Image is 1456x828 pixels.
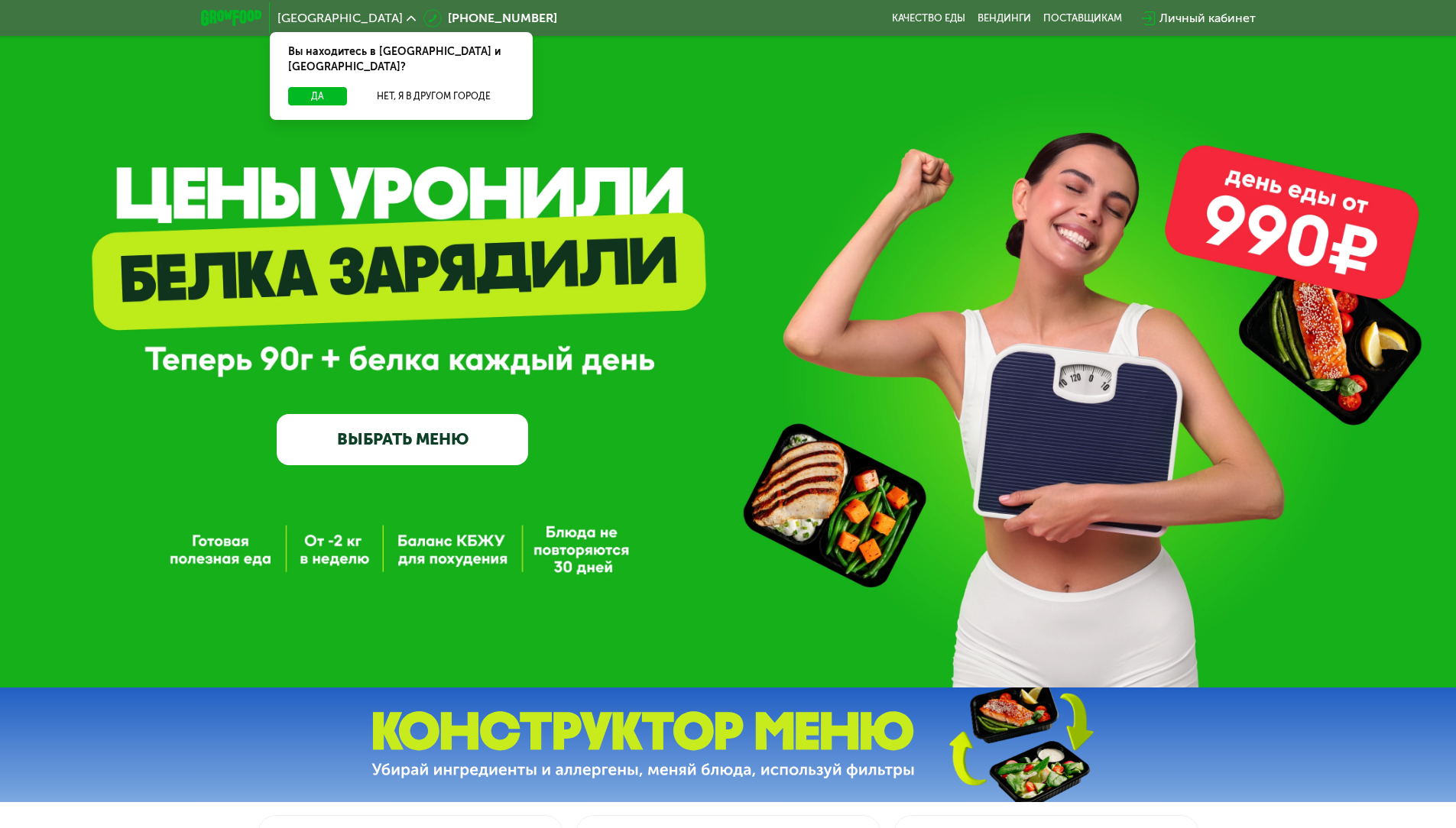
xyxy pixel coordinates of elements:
[277,12,403,24] span: [GEOGRAPHIC_DATA]
[270,32,533,87] div: Вы находитесь в [GEOGRAPHIC_DATA] и [GEOGRAPHIC_DATA]?
[978,12,1031,24] a: Вендинги
[1159,9,1256,27] div: Личный кабинет
[277,414,528,464] a: ВЫБРАТЬ МЕНЮ
[892,12,965,24] a: Качество еды
[288,87,347,105] button: Да
[1043,12,1122,24] div: поставщикам
[353,87,514,105] button: Нет, я в другом городе
[423,9,557,27] a: [PHONE_NUMBER]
